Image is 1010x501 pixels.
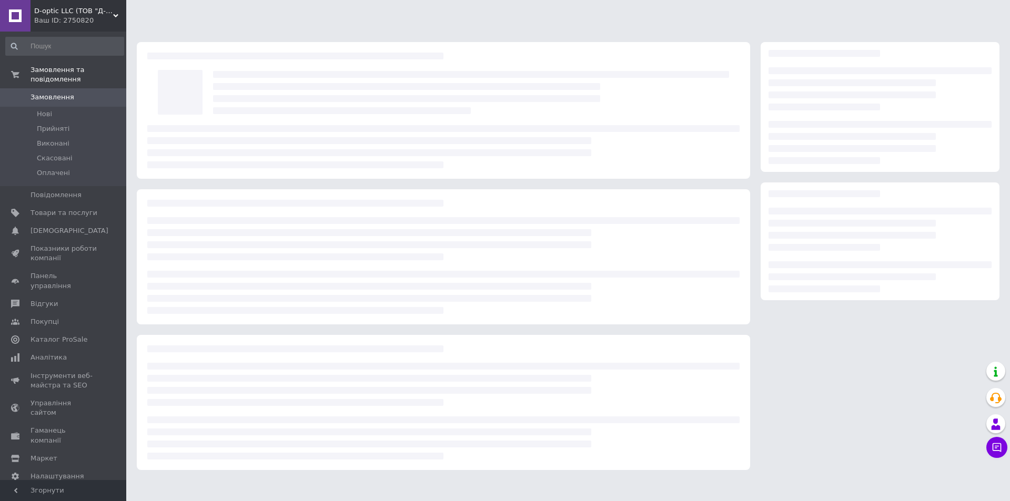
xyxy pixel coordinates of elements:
span: Аналітика [31,353,67,362]
button: Чат з покупцем [986,437,1007,458]
span: Нові [37,109,52,119]
span: Повідомлення [31,190,82,200]
span: Управління сайтом [31,398,97,417]
span: Відгуки [31,299,58,309]
span: Виконані [37,139,69,148]
span: [DEMOGRAPHIC_DATA] [31,226,108,236]
span: Маркет [31,454,57,463]
span: Прийняті [37,124,69,134]
span: Оплачені [37,168,70,178]
span: Замовлення та повідомлення [31,65,126,84]
span: Каталог ProSale [31,335,87,344]
input: Пошук [5,37,124,56]
span: Скасовані [37,154,73,163]
span: Налаштування [31,472,84,481]
span: D-optic LLC (ТОВ "Д-ОПТІК") [34,6,113,16]
span: Інструменти веб-майстра та SEO [31,371,97,390]
span: Замовлення [31,93,74,102]
span: Товари та послуги [31,208,97,218]
span: Покупці [31,317,59,326]
span: Гаманець компанії [31,426,97,445]
span: Панель управління [31,271,97,290]
span: Показники роботи компанії [31,244,97,263]
div: Ваш ID: 2750820 [34,16,126,25]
